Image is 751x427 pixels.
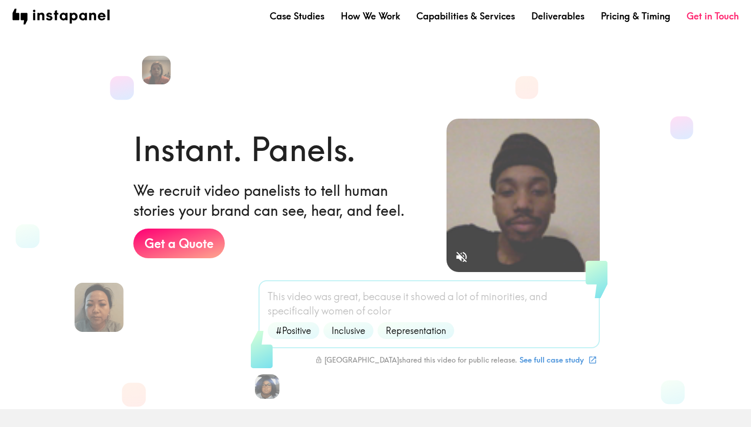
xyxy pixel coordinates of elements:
[470,289,479,304] span: of
[601,10,670,23] a: Pricing & Timing
[529,289,547,304] span: and
[325,324,371,337] span: Inclusive
[75,283,124,332] img: Lisa
[416,10,515,23] a: Capabilities & Services
[341,10,400,23] a: How We Work
[287,289,312,304] span: video
[270,324,317,337] span: #Positive
[321,304,354,318] span: women
[531,10,584,23] a: Deliverables
[456,289,467,304] span: lot
[270,10,324,23] a: Case Studies
[255,374,279,399] img: Cassandra
[268,289,285,304] span: This
[403,289,409,304] span: it
[133,126,356,172] h1: Instant. Panels.
[380,324,452,337] span: Representation
[363,289,401,304] span: because
[142,56,171,84] img: Trish
[334,289,361,304] span: great,
[12,9,110,25] img: instapanel
[315,355,517,365] div: [GEOGRAPHIC_DATA] shared this video for public release.
[411,289,445,304] span: showed
[133,229,225,258] a: Get a Quote
[687,10,739,23] a: Get in Touch
[481,289,527,304] span: minorities,
[367,304,391,318] span: color
[268,304,319,318] span: specifically
[451,246,473,268] button: Sound is off
[314,289,332,304] span: was
[133,181,430,220] h6: We recruit video panelists to tell human stories your brand can see, hear, and feel.
[517,351,599,369] a: See full case study
[356,304,365,318] span: of
[448,289,454,304] span: a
